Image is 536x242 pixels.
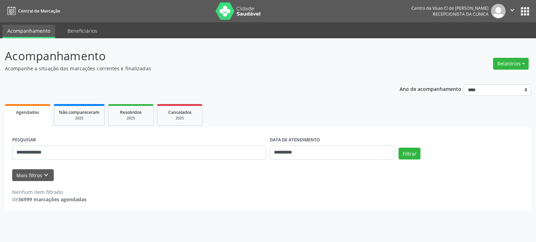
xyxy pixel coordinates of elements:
button: Filtrar [399,148,420,159]
span: Recepcionista da clínica [433,11,489,17]
label: PESQUISAR [12,135,36,146]
p: Acompanhe a situação das marcações correntes e finalizadas [5,65,373,72]
button: Relatórios [493,58,529,70]
i:  [508,6,516,14]
div: Nenhum item filtrado [12,188,87,196]
div: de [12,196,87,203]
div: 2025 [162,116,197,121]
img: img [491,4,506,18]
div: Centro da Visao Cl de [PERSON_NAME] [411,5,489,11]
p: Acompanhamento [5,47,373,65]
button: Mais filtroskeyboard_arrow_down [12,169,54,181]
a: Central de Marcação [5,5,60,17]
i: keyboard_arrow_down [42,171,50,179]
span: Central de Marcação [18,8,60,14]
span: Cancelados [168,109,192,115]
span: Não compareceram [59,109,99,115]
span: Resolvidos [120,109,142,115]
div: 2025 [59,116,99,121]
a: Beneficiários [62,25,102,37]
label: DATA DE ATENDIMENTO [270,135,320,146]
span: Agendados [16,109,39,115]
div: 2025 [113,116,148,121]
button: apps [519,5,531,17]
button:  [506,4,519,18]
p: Ano de acompanhamento [400,84,461,93]
strong: 36999 marcações agendadas [18,196,87,203]
a: Acompanhamento [2,25,55,38]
